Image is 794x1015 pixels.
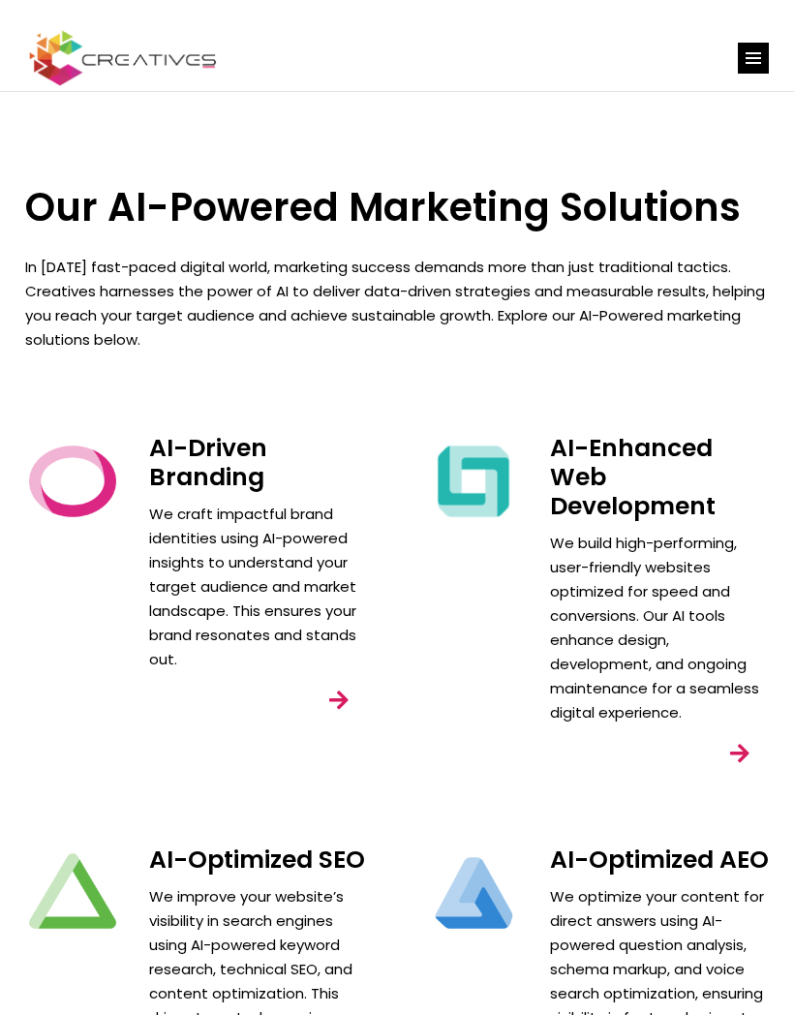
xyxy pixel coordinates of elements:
a: link [713,726,767,781]
img: Creatives | Solutions [25,28,221,88]
p: In [DATE] fast-paced digital world, marketing success demands more than just traditional tactics.... [25,255,769,352]
a: link [312,673,366,727]
a: link [738,43,769,74]
p: We craft impactful brand identities using AI-powered insights to understand your target audience ... [149,502,368,671]
img: Creatives | Solutions [25,434,120,529]
a: AI-Driven Branding [149,431,267,494]
a: AI-Optimized SEO [149,843,365,877]
a: AI-Enhanced Web Development [550,431,716,523]
a: AI-Optimized AEO [550,843,769,877]
img: Creatives | Solutions [25,846,120,940]
p: We build high-performing, user-friendly websites optimized for speed and conversions. Our AI tool... [550,531,769,724]
img: Creatives | Solutions [426,846,521,940]
h3: Our AI-Powered Marketing Solutions [25,184,769,231]
img: Creatives | Solutions [426,434,521,529]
